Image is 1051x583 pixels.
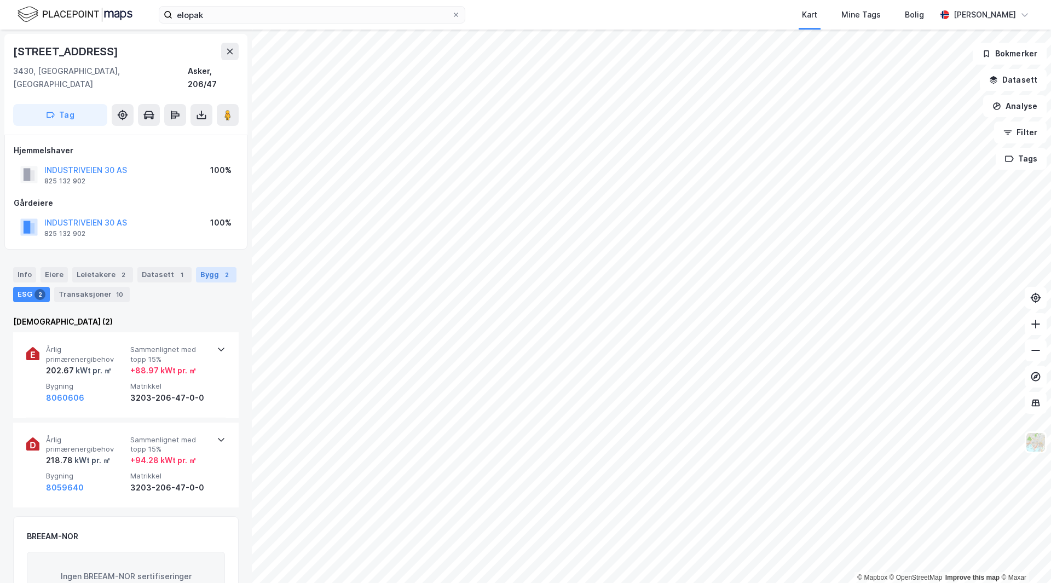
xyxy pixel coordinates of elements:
div: Datasett [137,267,192,282]
div: Transaksjoner [54,287,130,302]
span: Sammenlignet med topp 15% [130,345,210,364]
div: 3203-206-47-0-0 [130,391,210,405]
div: Gårdeiere [14,197,238,210]
button: 8059640 [46,481,84,494]
div: + 88.97 kWt pr. ㎡ [130,364,197,377]
button: Filter [994,122,1047,143]
span: Årlig primærenergibehov [46,345,126,364]
button: Analyse [983,95,1047,117]
iframe: Chat Widget [996,530,1051,583]
button: 8060606 [46,391,84,405]
img: Z [1025,432,1046,453]
div: ESG [13,287,50,302]
a: OpenStreetMap [890,574,943,581]
div: [PERSON_NAME] [954,8,1016,21]
div: Hjemmelshaver [14,144,238,157]
a: Mapbox [857,574,887,581]
div: Info [13,267,36,282]
div: kWt pr. ㎡ [73,454,111,467]
div: [STREET_ADDRESS] [13,43,120,60]
div: 10 [114,289,125,300]
div: 825 132 902 [44,229,85,238]
div: 202.67 [46,364,112,377]
div: 3430, [GEOGRAPHIC_DATA], [GEOGRAPHIC_DATA] [13,65,188,91]
div: + 94.28 kWt pr. ㎡ [130,454,197,467]
div: 100% [210,164,232,177]
span: Matrikkel [130,471,210,481]
button: Datasett [980,69,1047,91]
div: 1 [176,269,187,280]
div: 218.78 [46,454,111,467]
div: Kontrollprogram for chat [996,530,1051,583]
span: Matrikkel [130,382,210,391]
div: Mine Tags [841,8,881,21]
div: 3203-206-47-0-0 [130,481,210,494]
a: Improve this map [945,574,1000,581]
span: Bygning [46,471,126,481]
div: Asker, 206/47 [188,65,239,91]
div: Bolig [905,8,924,21]
button: Tag [13,104,107,126]
button: Bokmerker [973,43,1047,65]
div: 825 132 902 [44,177,85,186]
div: 2 [118,269,129,280]
input: Søk på adresse, matrikkel, gårdeiere, leietakere eller personer [172,7,452,23]
div: 2 [221,269,232,280]
div: Bygg [196,267,236,282]
div: BREEAM-NOR [27,530,78,543]
div: 100% [210,216,232,229]
div: Kart [802,8,817,21]
div: [DEMOGRAPHIC_DATA] (2) [13,315,239,328]
div: 2 [34,289,45,300]
button: Tags [996,148,1047,170]
div: Leietakere [72,267,133,282]
div: Eiere [41,267,68,282]
span: Sammenlignet med topp 15% [130,435,210,454]
span: Årlig primærenergibehov [46,435,126,454]
span: Bygning [46,382,126,391]
img: logo.f888ab2527a4732fd821a326f86c7f29.svg [18,5,132,24]
div: kWt pr. ㎡ [74,364,112,377]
